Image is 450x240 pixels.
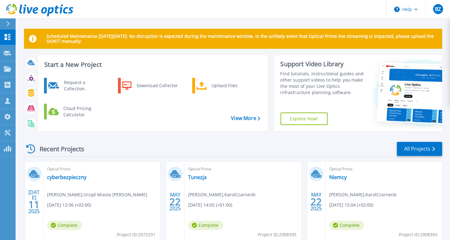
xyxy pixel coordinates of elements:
span: [DATE] 12:06 (+02:00) [47,202,91,208]
a: Tunezja [188,174,207,180]
a: Download Collector [118,78,182,93]
span: [DATE] 14:05 (+01:00) [188,202,232,208]
span: Optical Prime [47,166,156,172]
div: Support Video Library [281,60,364,68]
span: Project ID: 2908395 [258,231,296,238]
a: Request a Collection [44,78,108,93]
span: Complete [47,221,82,230]
span: Project ID: 2972331 [117,231,155,238]
span: [PERSON_NAME] , Urząd Miasta [PERSON_NAME] [47,191,147,198]
div: Find tutorials, instructional guides and other support videos to help you make the most of your L... [281,71,364,96]
h3: Start a New Project [44,61,260,68]
span: Project ID: 2908393 [399,231,438,238]
a: Upload Files [192,78,256,93]
span: 22 [169,199,181,204]
div: Cloud Pricing Calculator [60,105,106,118]
div: MAY 2025 [169,190,181,213]
div: Recent Projects [24,141,93,157]
p: Scheduled Maintenance [DATE][DATE]: No disruption is expected during the maintenance window. In t... [46,34,437,44]
span: BZ [435,7,441,12]
span: Complete [329,221,364,230]
div: Upload Files [208,79,255,92]
div: [DATE] 2025 [28,190,40,213]
span: Optical Prime [188,166,297,172]
span: [PERSON_NAME] , KarolCzarnecki [329,191,397,198]
div: Download Collector [134,79,181,92]
span: [PERSON_NAME] , KarolCzarnecki [188,191,256,198]
div: MAY 2025 [310,190,322,213]
a: cyberbezpieczny [47,174,86,180]
a: Cloud Pricing Calculator [44,104,108,119]
span: 11 [28,202,40,207]
div: Request a Collection [61,79,106,92]
a: All Projects [397,142,442,156]
span: Complete [188,221,223,230]
span: 22 [311,199,322,204]
a: Niemcy [329,174,347,180]
span: Optical Prime [329,166,438,172]
a: Explore Now! [281,112,328,125]
a: View More [231,115,260,121]
span: [DATE] 15:04 (+02:00) [329,202,373,208]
